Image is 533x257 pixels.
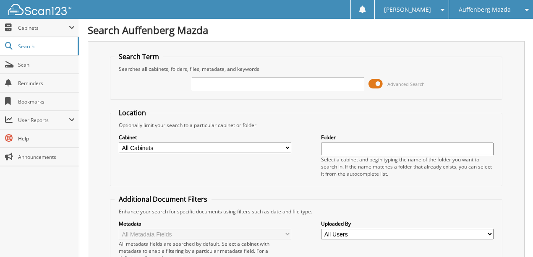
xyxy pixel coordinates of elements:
span: User Reports [18,117,69,124]
label: Metadata [119,220,291,227]
div: Optionally limit your search to a particular cabinet or folder [115,122,498,129]
span: Reminders [18,80,75,87]
h1: Search Auffenberg Mazda [88,23,525,37]
div: Select a cabinet and begin typing the name of the folder you want to search in. If the name match... [321,156,494,177]
legend: Search Term [115,52,163,61]
span: Announcements [18,153,75,161]
label: Cabinet [119,134,291,141]
label: Folder [321,134,494,141]
legend: Additional Document Filters [115,195,212,204]
div: Searches all cabinets, folders, files, metadata, and keywords [115,65,498,73]
span: Search [18,43,73,50]
img: scan123-logo-white.svg [8,4,71,15]
span: Auffenberg Mazda [459,7,511,12]
span: [PERSON_NAME] [384,7,431,12]
span: Scan [18,61,75,68]
span: Cabinets [18,24,69,31]
label: Uploaded By [321,220,494,227]
legend: Location [115,108,150,117]
div: Enhance your search for specific documents using filters such as date and file type. [115,208,498,215]
span: Help [18,135,75,142]
span: Bookmarks [18,98,75,105]
span: Advanced Search [387,81,425,87]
